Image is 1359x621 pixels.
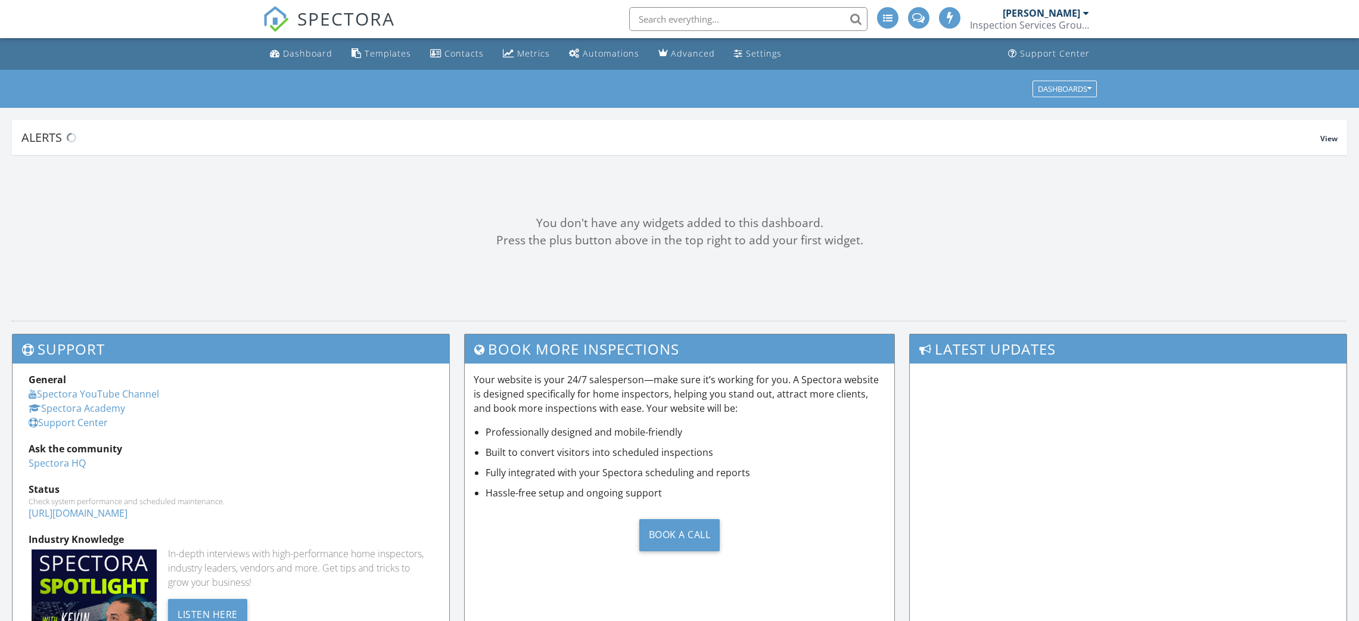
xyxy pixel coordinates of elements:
a: Book a Call [474,510,885,560]
div: [PERSON_NAME] [1003,7,1080,19]
div: Press the plus button above in the top right to add your first widget. [12,232,1347,249]
div: Dashboards [1038,85,1091,93]
div: Inspection Services Group Inc [970,19,1089,31]
div: In-depth interviews with high-performance home inspectors, industry leaders, vendors and more. Ge... [168,547,433,589]
div: Settings [746,48,782,59]
a: SPECTORA [263,16,395,41]
a: Listen Here [168,607,247,620]
li: Built to convert visitors into scheduled inspections [486,445,885,459]
a: Templates [347,43,416,65]
div: Ask the community [29,442,433,456]
h3: Book More Inspections [465,334,894,364]
a: Automations (Advanced) [564,43,644,65]
span: View [1320,133,1338,144]
div: Support Center [1020,48,1090,59]
div: Templates [365,48,411,59]
strong: General [29,373,66,386]
a: Spectora YouTube Channel [29,387,159,400]
p: Your website is your 24/7 salesperson—make sure it’s working for you. A Spectora website is desig... [474,372,885,415]
a: Support Center [29,416,108,429]
li: Hassle-free setup and ongoing support [486,486,885,500]
span: SPECTORA [297,6,395,31]
input: Search everything... [629,7,867,31]
a: Metrics [498,43,555,65]
a: Spectora Academy [29,402,125,415]
div: Alerts [21,129,1320,145]
div: Dashboard [283,48,332,59]
h3: Support [13,334,449,364]
img: The Best Home Inspection Software - Spectora [263,6,289,32]
a: Contacts [425,43,489,65]
h3: Latest Updates [910,334,1346,364]
button: Dashboards [1033,80,1097,97]
a: [URL][DOMAIN_NAME] [29,507,127,520]
div: You don't have any widgets added to this dashboard. [12,215,1347,232]
a: Spectora HQ [29,457,86,470]
div: Advanced [671,48,715,59]
div: Industry Knowledge [29,532,433,547]
li: Professionally designed and mobile-friendly [486,425,885,439]
div: Metrics [517,48,550,59]
div: Status [29,482,433,496]
a: Settings [729,43,786,65]
a: Advanced [654,43,720,65]
a: Dashboard [265,43,337,65]
div: Book a Call [639,519,720,551]
li: Fully integrated with your Spectora scheduling and reports [486,465,885,480]
a: Support Center [1003,43,1094,65]
div: Automations [583,48,639,59]
div: Contacts [444,48,484,59]
div: Check system performance and scheduled maintenance. [29,496,433,506]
